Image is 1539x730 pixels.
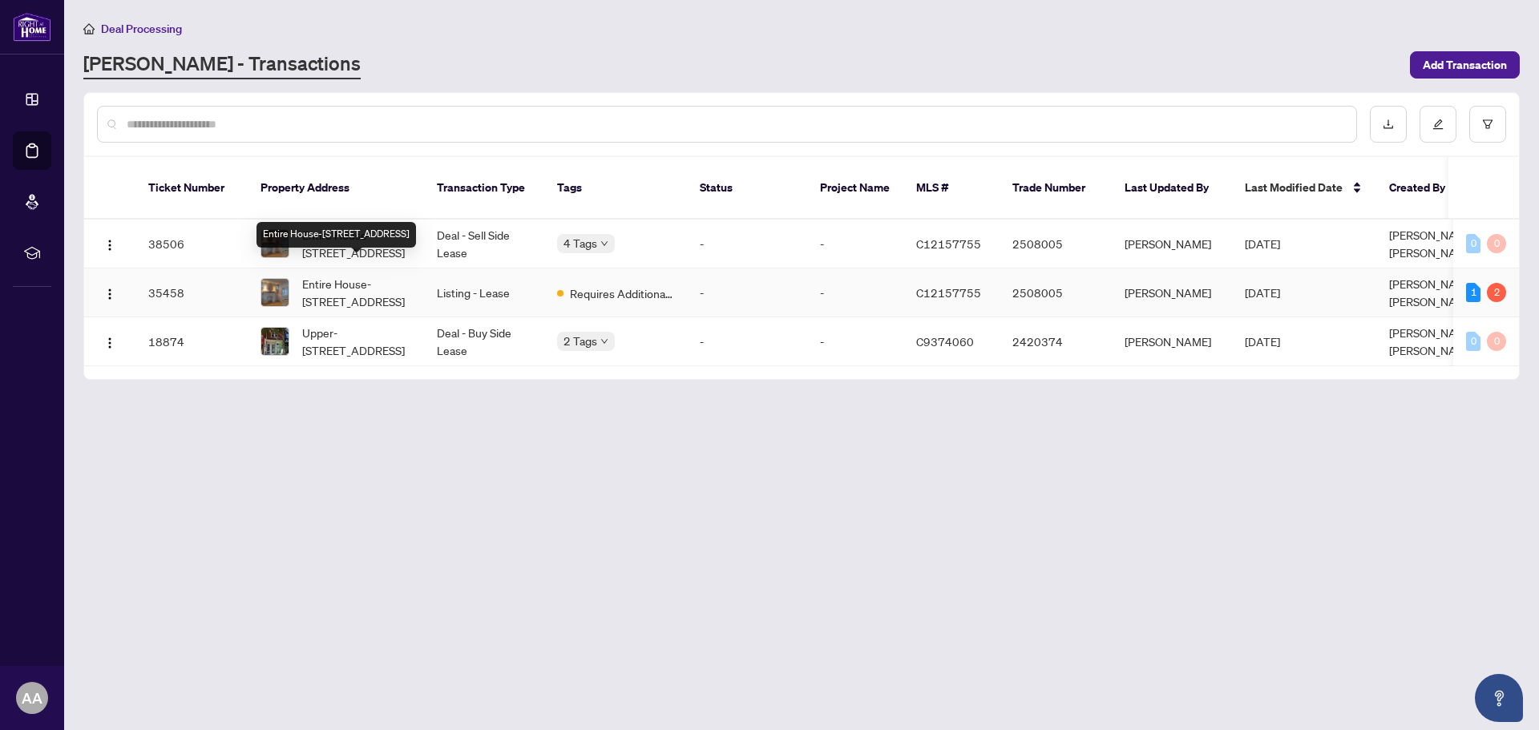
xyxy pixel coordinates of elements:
[916,236,981,251] span: C12157755
[302,324,411,359] span: Upper-[STREET_ADDRESS]
[101,22,182,36] span: Deal Processing
[1000,157,1112,220] th: Trade Number
[563,332,597,350] span: 2 Tags
[687,157,807,220] th: Status
[103,239,116,252] img: Logo
[424,268,544,317] td: Listing - Lease
[135,268,248,317] td: 35458
[1245,236,1280,251] span: [DATE]
[1383,119,1394,130] span: download
[570,284,674,302] span: Requires Additional Docs
[83,23,95,34] span: home
[1466,283,1480,302] div: 1
[1000,268,1112,317] td: 2508005
[1482,119,1493,130] span: filter
[1112,268,1232,317] td: [PERSON_NAME]
[916,334,974,349] span: C9374060
[103,337,116,349] img: Logo
[13,12,51,42] img: logo
[261,279,289,306] img: thumbnail-img
[256,222,416,248] div: Entire House-[STREET_ADDRESS]
[1112,317,1232,366] td: [PERSON_NAME]
[1245,179,1343,196] span: Last Modified Date
[1000,317,1112,366] td: 2420374
[22,687,42,709] span: AA
[1487,234,1506,253] div: 0
[1389,325,1476,357] span: [PERSON_NAME] [PERSON_NAME]
[97,280,123,305] button: Logo
[1000,220,1112,268] td: 2508005
[97,231,123,256] button: Logo
[1432,119,1444,130] span: edit
[807,220,903,268] td: -
[424,220,544,268] td: Deal - Sell Side Lease
[807,317,903,366] td: -
[424,317,544,366] td: Deal - Buy Side Lease
[807,157,903,220] th: Project Name
[1487,332,1506,351] div: 0
[1420,106,1456,143] button: edit
[1466,234,1480,253] div: 0
[1112,220,1232,268] td: [PERSON_NAME]
[1376,157,1472,220] th: Created By
[600,337,608,345] span: down
[1389,228,1476,260] span: [PERSON_NAME] [PERSON_NAME]
[903,157,1000,220] th: MLS #
[1370,106,1407,143] button: download
[687,317,807,366] td: -
[1469,106,1506,143] button: filter
[261,328,289,355] img: thumbnail-img
[1389,276,1476,309] span: [PERSON_NAME] [PERSON_NAME]
[135,157,248,220] th: Ticket Number
[563,234,597,252] span: 4 Tags
[1410,51,1520,79] button: Add Transaction
[1466,332,1480,351] div: 0
[248,157,424,220] th: Property Address
[1475,674,1523,722] button: Open asap
[916,285,981,300] span: C12157755
[1232,157,1376,220] th: Last Modified Date
[687,220,807,268] td: -
[135,220,248,268] td: 38506
[687,268,807,317] td: -
[1112,157,1232,220] th: Last Updated By
[103,288,116,300] img: Logo
[424,157,544,220] th: Transaction Type
[1245,334,1280,349] span: [DATE]
[135,317,248,366] td: 18874
[807,268,903,317] td: -
[1487,283,1506,302] div: 2
[302,275,411,310] span: Entire House-[STREET_ADDRESS]
[1245,285,1280,300] span: [DATE]
[544,157,687,220] th: Tags
[83,50,361,79] a: [PERSON_NAME] - Transactions
[600,240,608,248] span: down
[1423,52,1507,78] span: Add Transaction
[97,329,123,354] button: Logo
